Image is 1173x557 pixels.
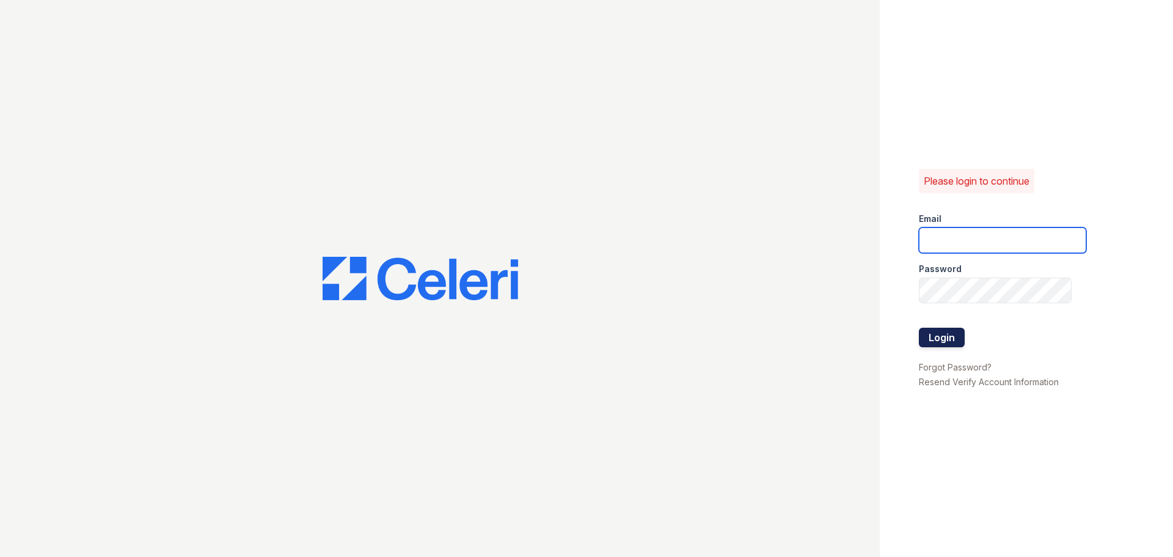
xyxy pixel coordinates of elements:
img: CE_Logo_Blue-a8612792a0a2168367f1c8372b55b34899dd931a85d93a1a3d3e32e68fde9ad4.png [323,257,518,301]
a: Resend Verify Account Information [919,377,1059,387]
p: Please login to continue [924,174,1029,188]
label: Email [919,213,941,225]
label: Password [919,263,962,275]
a: Forgot Password? [919,362,992,372]
button: Login [919,328,965,347]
